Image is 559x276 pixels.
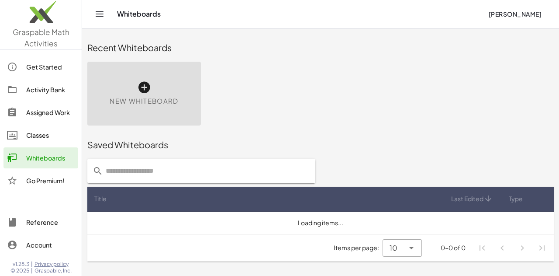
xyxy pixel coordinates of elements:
div: Whiteboards [26,153,75,163]
span: Graspable, Inc. [35,267,72,274]
button: Toggle navigation [93,7,107,21]
div: Reference [26,217,75,227]
td: Loading items... [87,211,554,234]
a: Get Started [3,56,78,77]
span: Last Edited [451,194,483,203]
div: Activity Bank [26,84,75,95]
span: New Whiteboard [110,96,178,106]
div: Account [26,240,75,250]
span: [PERSON_NAME] [488,10,542,18]
span: 10 [390,243,397,253]
span: | [31,267,33,274]
div: Recent Whiteboards [87,42,554,54]
a: Classes [3,125,78,146]
a: Assigned Work [3,102,78,123]
div: Assigned Work [26,107,75,118]
nav: Pagination Navigation [473,238,552,258]
div: Get Started [26,62,75,72]
div: Classes [26,130,75,140]
span: Graspable Math Activities [13,27,69,48]
i: prepended action [93,166,103,176]
span: Items per page: [334,243,383,252]
span: Type [509,194,523,203]
span: | [31,261,33,268]
a: Activity Bank [3,79,78,100]
a: Privacy policy [35,261,72,268]
span: © 2025 [10,267,29,274]
div: Go Premium! [26,175,75,186]
div: 0-0 of 0 [441,243,466,252]
a: Account [3,234,78,255]
a: Whiteboards [3,147,78,168]
a: Reference [3,212,78,233]
span: Title [94,194,107,203]
div: Saved Whiteboards [87,139,554,151]
span: v1.28.3 [13,261,29,268]
button: [PERSON_NAME] [481,6,549,22]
